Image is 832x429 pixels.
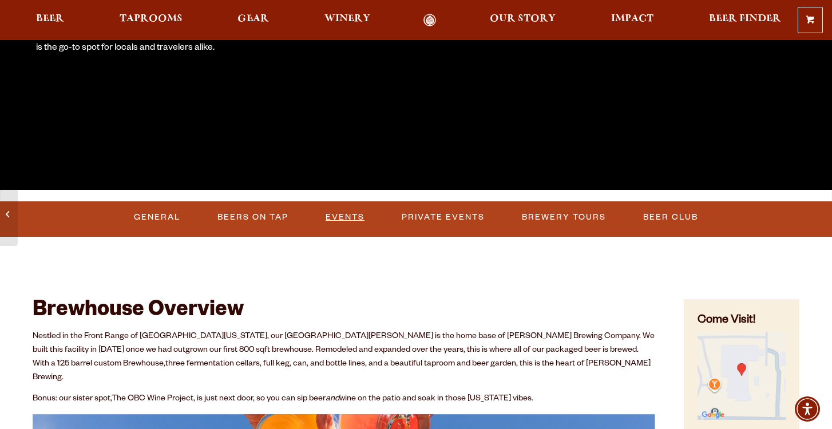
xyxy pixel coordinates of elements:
[33,360,651,383] span: three fermentation cellars, full keg, can, and bottle lines, and a beautiful taproom and beer gar...
[36,29,329,55] div: Known for our beautiful patio and striking mountain views, this brewhouse is the go-to spot for l...
[639,204,703,231] a: Beer Club
[129,204,185,231] a: General
[33,299,655,324] h2: Brewhouse Overview
[324,14,370,23] span: Winery
[490,14,556,23] span: Our Story
[33,392,655,406] p: Bonus: our sister spot, , is just next door, so you can sip beer wine on the patio and soak in th...
[213,204,293,231] a: Beers on Tap
[237,14,269,23] span: Gear
[317,14,378,27] a: Winery
[326,395,339,404] em: and
[698,414,786,423] a: Find on Google Maps (opens in a new window)
[709,14,781,23] span: Beer Finder
[604,14,661,27] a: Impact
[33,330,655,385] p: Nestled in the Front Range of [GEOGRAPHIC_DATA][US_STATE], our [GEOGRAPHIC_DATA][PERSON_NAME] is ...
[698,332,786,420] img: Small thumbnail of location on map
[397,204,489,231] a: Private Events
[112,14,190,27] a: Taprooms
[611,14,653,23] span: Impact
[230,14,276,27] a: Gear
[795,396,820,422] div: Accessibility Menu
[321,204,369,231] a: Events
[120,14,183,23] span: Taprooms
[409,14,451,27] a: Odell Home
[698,313,786,329] h4: Come Visit!
[112,395,193,404] a: The OBC Wine Project
[482,14,563,27] a: Our Story
[702,14,789,27] a: Beer Finder
[517,204,611,231] a: Brewery Tours
[36,14,64,23] span: Beer
[29,14,72,27] a: Beer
